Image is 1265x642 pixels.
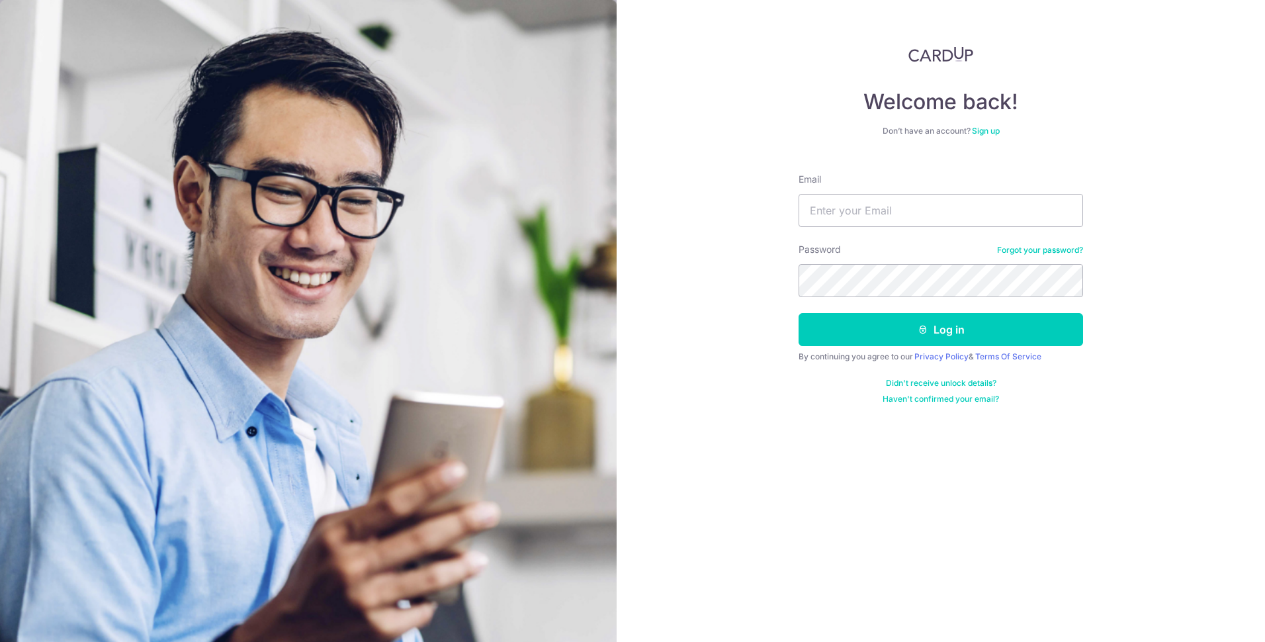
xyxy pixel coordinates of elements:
div: By continuing you agree to our & [799,351,1083,362]
div: Don’t have an account? [799,126,1083,136]
a: Terms Of Service [975,351,1041,361]
button: Log in [799,313,1083,346]
input: Enter your Email [799,194,1083,227]
a: Forgot your password? [997,245,1083,255]
a: Didn't receive unlock details? [886,378,996,389]
a: Privacy Policy [914,351,969,361]
h4: Welcome back! [799,89,1083,115]
label: Password [799,243,841,256]
a: Sign up [972,126,1000,136]
a: Haven't confirmed your email? [883,394,999,404]
img: CardUp Logo [908,46,973,62]
label: Email [799,173,821,186]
